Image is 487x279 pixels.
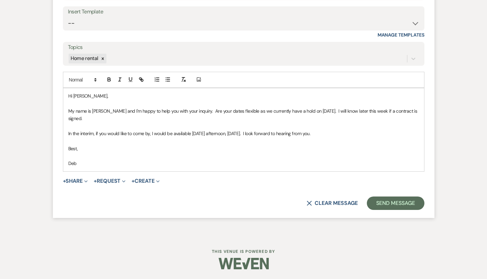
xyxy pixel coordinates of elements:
[307,201,357,206] button: Clear message
[94,178,97,184] span: +
[367,197,424,210] button: Send Message
[68,107,419,122] p: My name is [PERSON_NAME] and I'm happy to help you with your inquiry. Are your dates flexible as ...
[63,178,88,184] button: Share
[378,32,424,38] a: Manage Templates
[68,7,419,17] div: Insert Template
[69,54,99,63] div: Home rental
[219,252,269,275] img: Weven Logo
[68,43,419,52] label: Topics
[68,130,419,137] p: In the interim, if you would like to come by, I would be available [DATE] afternoon, [DATE]. I lo...
[63,178,66,184] span: +
[68,145,419,152] p: Best,
[68,160,419,167] p: Deb
[132,178,135,184] span: +
[94,178,126,184] button: Request
[132,178,159,184] button: Create
[68,92,419,100] p: Hi [PERSON_NAME],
